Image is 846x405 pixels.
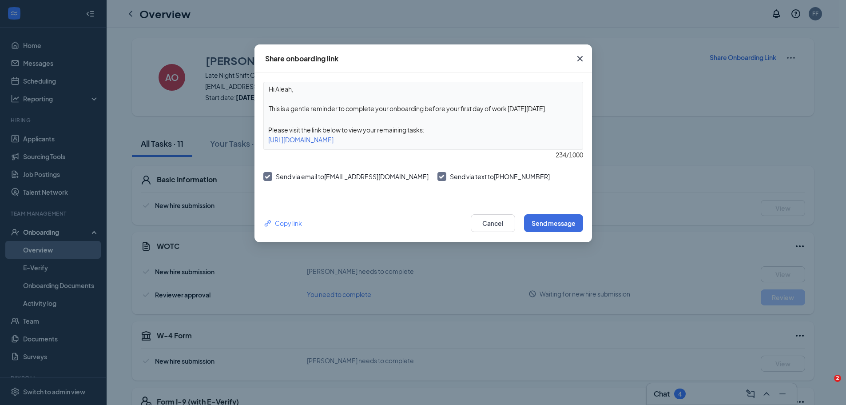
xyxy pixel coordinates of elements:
[264,135,583,144] div: [URL][DOMAIN_NAME]
[568,44,592,73] button: Close
[263,218,302,228] div: Copy link
[575,53,585,64] svg: Cross
[264,125,583,135] div: Please visit the link below to view your remaining tasks:
[263,219,273,228] svg: Link
[524,214,583,232] button: Send message
[276,172,429,180] span: Send via email to [EMAIL_ADDRESS][DOMAIN_NAME]
[265,54,338,64] div: Share onboarding link
[263,218,302,228] button: Link Copy link
[450,172,550,180] span: Send via text to [PHONE_NUMBER]
[834,375,841,382] span: 2
[263,150,583,160] div: 234 / 1000
[264,82,583,115] textarea: Hi Aleah, This is a gentle reminder to complete your onboarding before your first day of work [DA...
[471,214,515,232] button: Cancel
[816,375,837,396] iframe: Intercom live chat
